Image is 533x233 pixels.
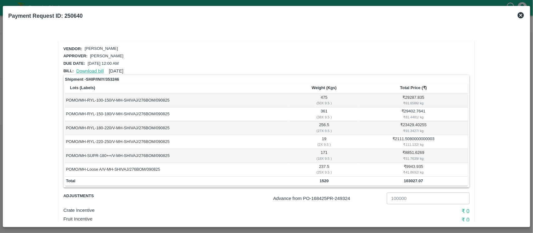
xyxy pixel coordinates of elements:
td: ₹ 9943.935 [359,163,468,177]
td: POMO/MH-RYL-180-220/V-MH-SHIVAJ/276BOM/090825 [65,121,289,135]
td: POMO/MH-Loose A/V-MH-SHIVAJ/276BOM/090825 [65,163,289,177]
td: 171 [289,149,359,163]
b: Total [66,178,75,183]
h6: ₹ 0 [334,207,470,216]
div: ( 50 X 9.5 ) [290,100,358,106]
div: ₹ 41.8692 / kg [360,169,467,175]
b: Weight (Kgs) [312,85,337,90]
td: POMO/MH-RYL-100-150/V-MH-SHIVAJ/276BOM/090825 [65,93,289,107]
div: ( 27 X 9.5 ) [290,128,358,134]
div: ₹ 91.3427 / kg [360,128,467,134]
div: ( 25 X 9.5 ) [290,169,358,175]
strong: Shipment - SHIP/INIY/353246 [65,76,119,83]
td: 237.5 [289,163,359,177]
p: [PERSON_NAME] [85,46,118,52]
td: ₹ 29287.835 [359,93,468,107]
div: ₹ 111.132 / kg [360,142,467,147]
span: Approver: [63,54,87,58]
h6: ₹ 0 [334,216,470,224]
div: ₹ 61.6586 / kg [360,100,467,106]
div: ₹ 81.4481 / kg [360,114,467,120]
a: Download bill [76,69,104,74]
td: ₹ 2111.5080000000003 [359,135,468,149]
td: 256.5 [289,121,359,135]
span: Bill: [63,69,74,73]
p: [DATE] 12:00 AM [88,61,119,67]
td: ₹ 8851.6269 [359,149,468,163]
td: POMO/MH-RYL-220-250/V-MH-SHIVAJ/276BOM/090825 [65,135,289,149]
td: POMO/MH-SUPR-180++/V-MH-SHIVAJ/276BOM/090825 [65,149,289,163]
div: ( 2 X 9.5 ) [290,142,358,147]
div: ₹ 51.7639 / kg [360,156,467,161]
b: Lots (Labels) [70,85,95,90]
td: 361 [289,107,359,121]
td: 19 [289,135,359,149]
td: POMO/MH-RYL-150-180/V-MH-SHIVAJ/276BOM/090825 [65,107,289,121]
span: Adjustments [63,193,131,200]
span: [DATE] [109,69,124,74]
div: ( 18 X 9.5 ) [290,156,358,161]
p: [PERSON_NAME] [90,53,123,59]
div: ( 38 X 9.5 ) [290,114,358,120]
td: ₹ 23429.40255 [359,121,468,135]
td: 475 [289,93,359,107]
b: Payment Request ID: 250640 [8,13,83,19]
input: Advance [387,193,470,204]
span: Due date: [63,61,85,66]
p: Advance from PO- 168425 PR- 249324 [273,195,384,202]
td: ₹ 29402.7641 [359,107,468,121]
p: Crate Incentive [63,207,334,214]
b: 1520 [320,178,329,183]
b: 103027.07 [404,178,423,183]
p: Fruit Incentive [63,216,334,222]
span: Vendor: [63,46,82,51]
b: Total Price (₹) [400,85,427,90]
